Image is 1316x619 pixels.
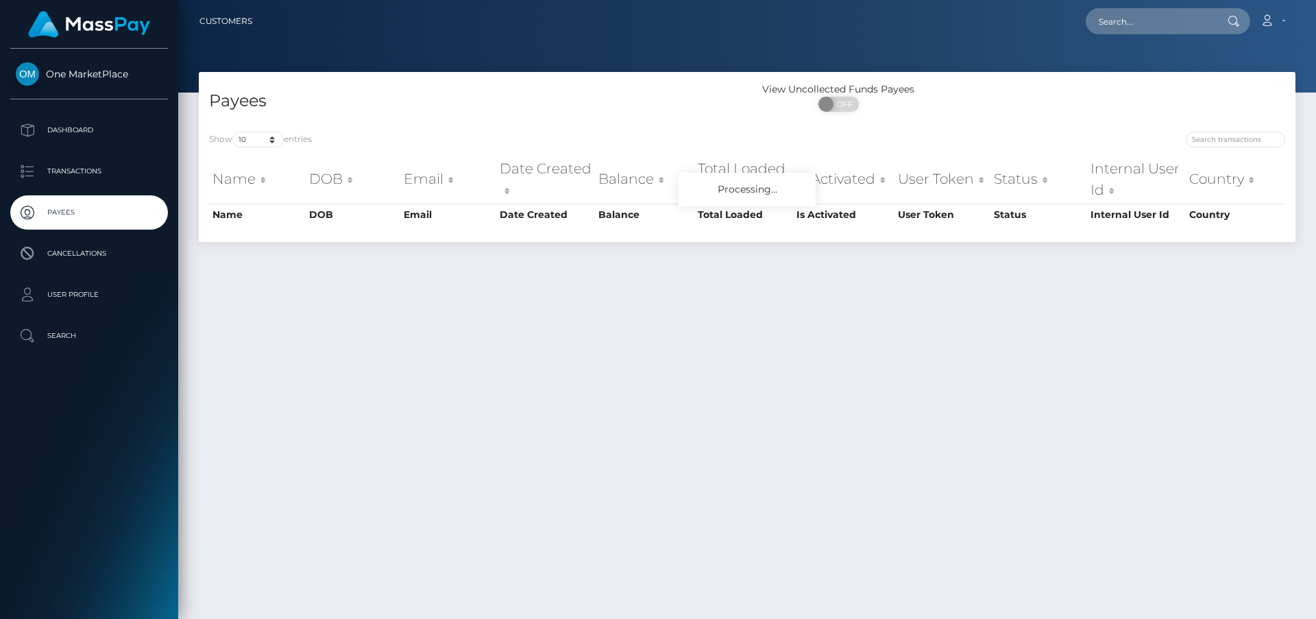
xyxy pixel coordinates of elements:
[747,82,930,97] div: View Uncollected Funds Payees
[1186,155,1285,204] th: Country
[679,173,816,206] div: Processing...
[595,204,694,226] th: Balance
[793,204,894,226] th: Is Activated
[209,132,312,147] label: Show entries
[990,204,1087,226] th: Status
[1087,155,1186,204] th: Internal User Id
[232,132,284,147] select: Showentries
[199,7,252,36] a: Customers
[209,89,737,113] h4: Payees
[10,113,168,147] a: Dashboard
[28,11,150,38] img: MassPay Logo
[694,204,793,226] th: Total Loaded
[16,326,162,346] p: Search
[16,120,162,141] p: Dashboard
[10,68,168,80] span: One MarketPlace
[400,204,496,226] th: Email
[16,243,162,264] p: Cancellations
[990,155,1087,204] th: Status
[10,319,168,353] a: Search
[1186,204,1285,226] th: Country
[894,155,990,204] th: User Token
[16,62,39,86] img: One MarketPlace
[10,154,168,189] a: Transactions
[16,161,162,182] p: Transactions
[694,155,793,204] th: Total Loaded
[10,236,168,271] a: Cancellations
[16,202,162,223] p: Payees
[496,155,596,204] th: Date Created
[894,204,990,226] th: User Token
[826,97,860,112] span: OFF
[10,278,168,312] a: User Profile
[595,155,694,204] th: Balance
[306,155,400,204] th: DOB
[1186,132,1285,147] input: Search transactions
[1086,8,1215,34] input: Search...
[209,204,306,226] th: Name
[496,204,596,226] th: Date Created
[306,204,400,226] th: DOB
[1087,204,1186,226] th: Internal User Id
[209,155,306,204] th: Name
[400,155,496,204] th: Email
[793,155,894,204] th: Is Activated
[10,195,168,230] a: Payees
[16,284,162,305] p: User Profile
